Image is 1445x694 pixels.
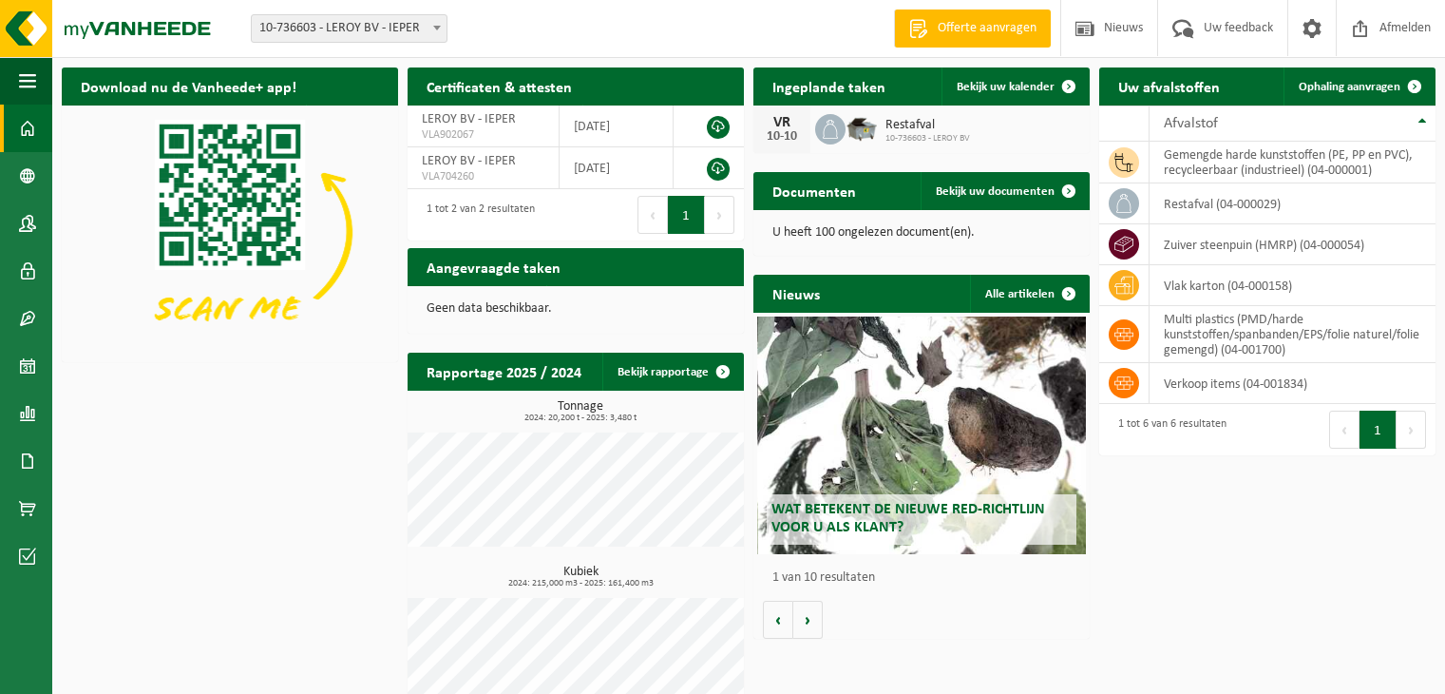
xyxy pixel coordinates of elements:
[417,566,744,588] h3: Kubiek
[1164,116,1218,131] span: Afvalstof
[10,652,317,694] iframe: chat widget
[560,147,674,189] td: [DATE]
[705,196,734,234] button: Next
[417,400,744,423] h3: Tonnage
[427,302,725,316] p: Geen data beschikbaar.
[422,112,516,126] span: LEROY BV - IEPER
[1099,67,1239,105] h2: Uw afvalstoffen
[668,196,705,234] button: 1
[793,601,823,639] button: Volgende
[753,67,904,105] h2: Ingeplande taken
[408,67,591,105] h2: Certificaten & attesten
[921,172,1088,210] a: Bekijk uw documenten
[417,579,744,588] span: 2024: 215,000 m3 - 2025: 161,400 m3
[1150,363,1435,404] td: verkoop items (04-001834)
[251,14,447,43] span: 10-736603 - LEROY BV - IEPER
[602,353,742,391] a: Bekijk rapportage
[62,106,398,358] img: Download de VHEPlus App
[1397,411,1426,449] button: Next
[417,194,535,236] div: 1 tot 2 van 2 resultaten
[933,19,1041,38] span: Offerte aanvragen
[763,130,801,144] div: 10-10
[408,353,600,390] h2: Rapportage 2025 / 2024
[560,106,674,147] td: [DATE]
[417,414,744,423] span: 2024: 20,200 t - 2025: 3,480 t
[763,601,793,639] button: Vorige
[252,15,447,42] span: 10-736603 - LEROY BV - IEPER
[1150,142,1435,183] td: gemengde harde kunststoffen (PE, PP en PVC), recycleerbaar (industrieel) (04-000001)
[1359,411,1397,449] button: 1
[970,275,1088,313] a: Alle artikelen
[1283,67,1434,106] a: Ophaling aanvragen
[1150,224,1435,265] td: zuiver steenpuin (HMRP) (04-000054)
[408,248,580,285] h2: Aangevraagde taken
[772,226,1071,240] p: U heeft 100 ongelezen document(en).
[753,172,875,209] h2: Documenten
[62,67,315,105] h2: Download nu de Vanheede+ app!
[422,127,544,143] span: VLA902067
[753,275,839,312] h2: Nieuws
[894,10,1051,48] a: Offerte aanvragen
[846,111,878,144] img: WB-5000-GAL-GY-01
[1150,183,1435,224] td: restafval (04-000029)
[637,196,668,234] button: Previous
[885,118,970,133] span: Restafval
[941,67,1088,106] a: Bekijk uw kalender
[957,81,1055,93] span: Bekijk uw kalender
[885,133,970,145] span: 10-736603 - LEROY BV
[422,169,544,184] span: VLA704260
[771,502,1045,535] span: Wat betekent de nieuwe RED-richtlijn voor u als klant?
[763,115,801,130] div: VR
[1150,265,1435,306] td: vlak karton (04-000158)
[757,317,1087,554] a: Wat betekent de nieuwe RED-richtlijn voor u als klant?
[1109,409,1226,451] div: 1 tot 6 van 6 resultaten
[1299,81,1400,93] span: Ophaling aanvragen
[772,571,1080,585] p: 1 van 10 resultaten
[1329,411,1359,449] button: Previous
[936,185,1055,198] span: Bekijk uw documenten
[1150,306,1435,363] td: multi plastics (PMD/harde kunststoffen/spanbanden/EPS/folie naturel/folie gemengd) (04-001700)
[422,154,516,168] span: LEROY BV - IEPER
